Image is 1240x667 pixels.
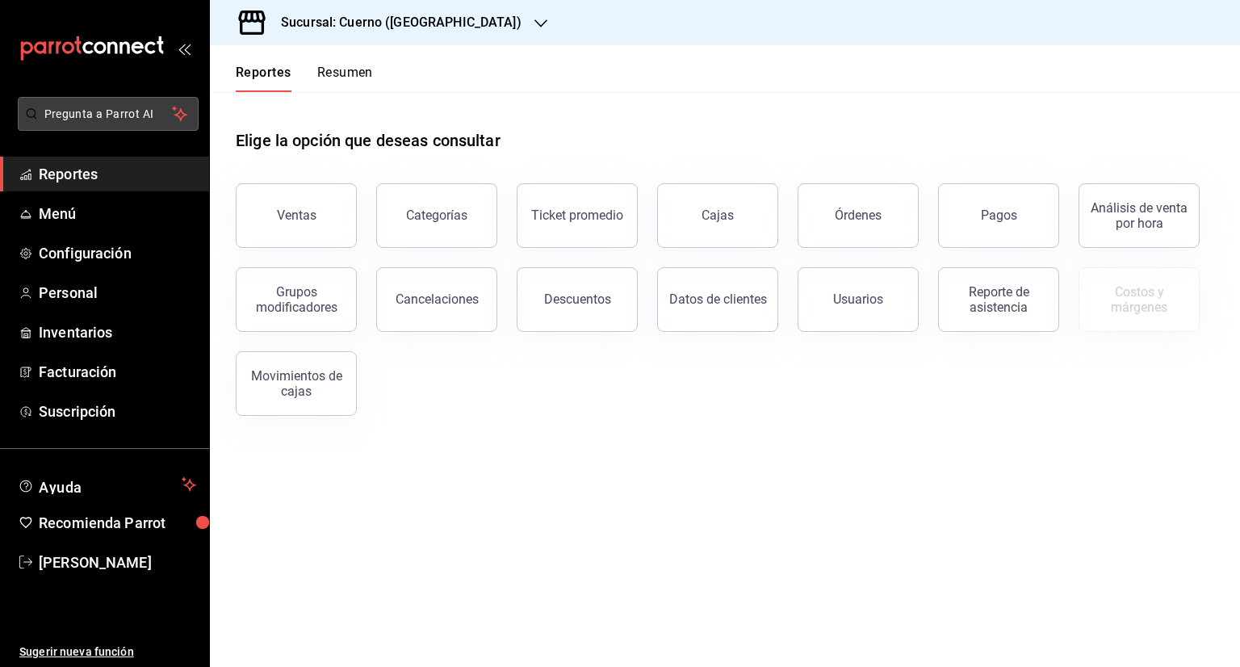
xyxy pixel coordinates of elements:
[517,183,638,248] button: Ticket promedio
[657,267,778,332] button: Datos de clientes
[833,292,883,307] div: Usuarios
[702,206,735,225] div: Cajas
[19,644,196,661] span: Sugerir nueva función
[406,208,467,223] div: Categorías
[981,208,1017,223] div: Pagos
[236,65,373,92] div: navigation tabs
[277,208,316,223] div: Ventas
[39,475,175,494] span: Ayuda
[317,65,373,92] button: Resumen
[236,351,357,416] button: Movimientos de cajas
[1079,267,1200,332] button: Contrata inventarios para ver este reporte
[39,242,196,264] span: Configuración
[798,267,919,332] button: Usuarios
[39,282,196,304] span: Personal
[236,267,357,332] button: Grupos modificadores
[39,203,196,224] span: Menú
[236,183,357,248] button: Ventas
[544,292,611,307] div: Descuentos
[39,163,196,185] span: Reportes
[376,267,497,332] button: Cancelaciones
[938,183,1059,248] button: Pagos
[39,361,196,383] span: Facturación
[39,512,196,534] span: Recomienda Parrot
[1089,200,1189,231] div: Análisis de venta por hora
[798,183,919,248] button: Órdenes
[835,208,882,223] div: Órdenes
[657,183,778,248] a: Cajas
[531,208,623,223] div: Ticket promedio
[246,368,346,399] div: Movimientos de cajas
[178,42,191,55] button: open_drawer_menu
[669,292,767,307] div: Datos de clientes
[396,292,479,307] div: Cancelaciones
[376,183,497,248] button: Categorías
[938,267,1059,332] button: Reporte de asistencia
[39,552,196,573] span: [PERSON_NAME]
[1079,183,1200,248] button: Análisis de venta por hora
[44,106,173,123] span: Pregunta a Parrot AI
[1089,284,1189,315] div: Costos y márgenes
[236,128,501,153] h1: Elige la opción que deseas consultar
[11,117,199,134] a: Pregunta a Parrot AI
[39,401,196,422] span: Suscripción
[236,65,291,92] button: Reportes
[949,284,1049,315] div: Reporte de asistencia
[517,267,638,332] button: Descuentos
[39,321,196,343] span: Inventarios
[18,97,199,131] button: Pregunta a Parrot AI
[246,284,346,315] div: Grupos modificadores
[268,13,522,32] h3: Sucursal: Cuerno ([GEOGRAPHIC_DATA])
